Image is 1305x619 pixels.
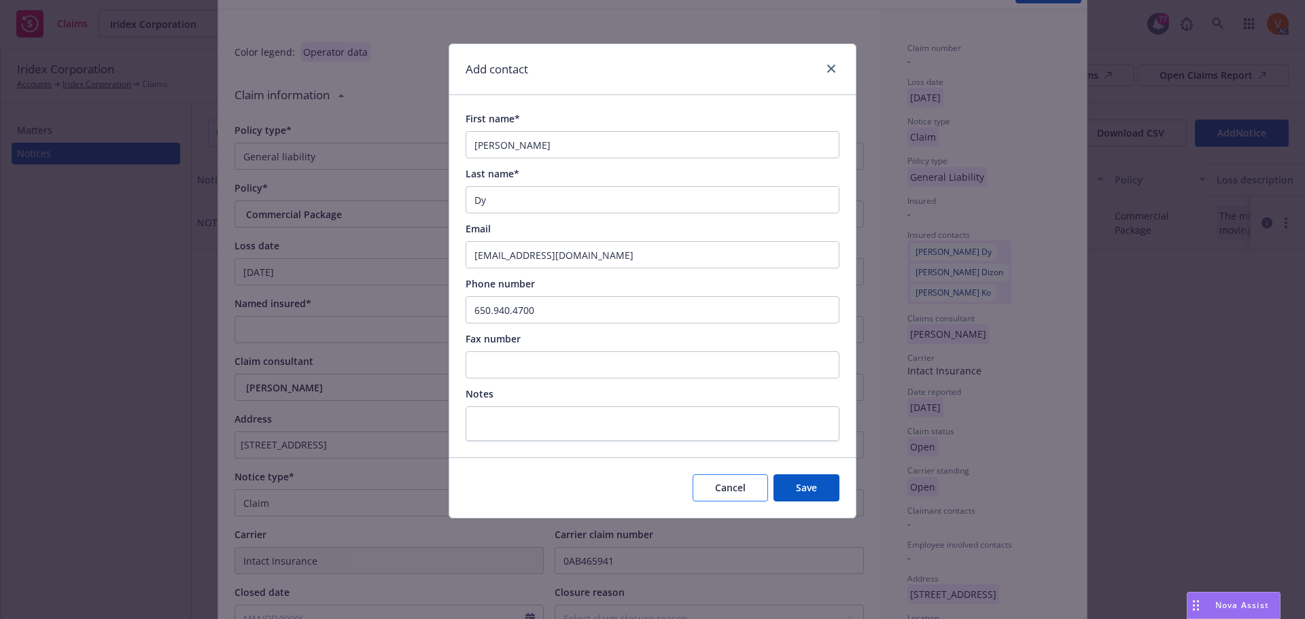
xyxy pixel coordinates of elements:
div: Drag to move [1187,593,1204,618]
span: Last name* [466,167,519,180]
span: Phone number [466,277,535,290]
button: Save [773,474,839,501]
a: close [823,60,839,77]
span: Cancel [715,481,746,494]
span: Nova Assist [1215,599,1269,611]
button: Cancel [693,474,768,501]
h1: Add contact [466,60,528,78]
button: Nova Assist [1187,592,1281,619]
span: First name* [466,112,520,125]
span: Fax number [466,332,521,345]
span: Notes [466,387,493,400]
span: Email [466,222,491,235]
span: Save [796,481,817,494]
